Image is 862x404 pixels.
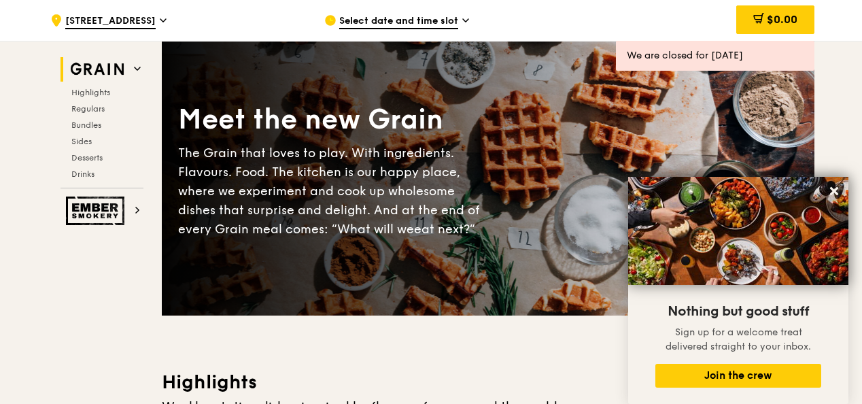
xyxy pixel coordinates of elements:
[65,14,156,29] span: [STREET_ADDRESS]
[71,137,92,146] span: Sides
[71,169,94,179] span: Drinks
[628,177,848,285] img: DSC07876-Edit02-Large.jpeg
[71,104,105,114] span: Regulars
[71,88,110,97] span: Highlights
[414,222,475,237] span: eat next?”
[71,153,103,163] span: Desserts
[767,13,797,26] span: $0.00
[162,370,814,394] h3: Highlights
[71,120,101,130] span: Bundles
[666,326,811,352] span: Sign up for a welcome treat delivered straight to your inbox.
[655,364,821,388] button: Join the crew
[66,197,128,225] img: Ember Smokery web logo
[178,101,488,138] div: Meet the new Grain
[668,303,809,320] span: Nothing but good stuff
[339,14,458,29] span: Select date and time slot
[178,144,488,239] div: The Grain that loves to play. With ingredients. Flavours. Food. The kitchen is our happy place, w...
[627,49,804,63] div: We are closed for [DATE]
[823,180,845,202] button: Close
[66,57,128,82] img: Grain web logo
